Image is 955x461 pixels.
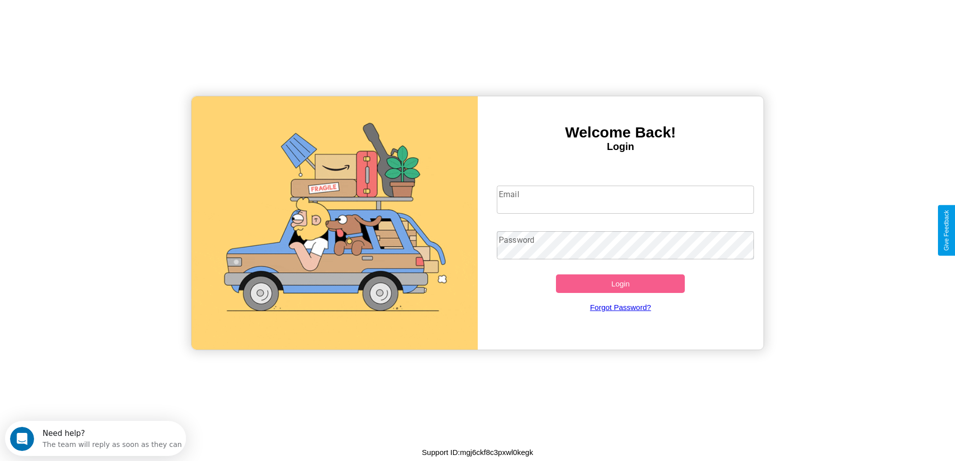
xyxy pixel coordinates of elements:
[38,9,177,17] div: Need help?
[492,293,749,322] a: Forgot Password?
[556,274,685,293] button: Login
[478,141,764,152] h4: Login
[422,445,533,459] p: Support ID: mgj6ckf8c3pxwl0kegk
[4,4,186,32] div: Open Intercom Messenger
[478,124,764,141] h3: Welcome Back!
[5,421,186,456] iframe: Intercom live chat discovery launcher
[38,17,177,27] div: The team will reply as soon as they can
[192,96,478,350] img: gif
[943,210,950,251] div: Give Feedback
[10,427,34,451] iframe: Intercom live chat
